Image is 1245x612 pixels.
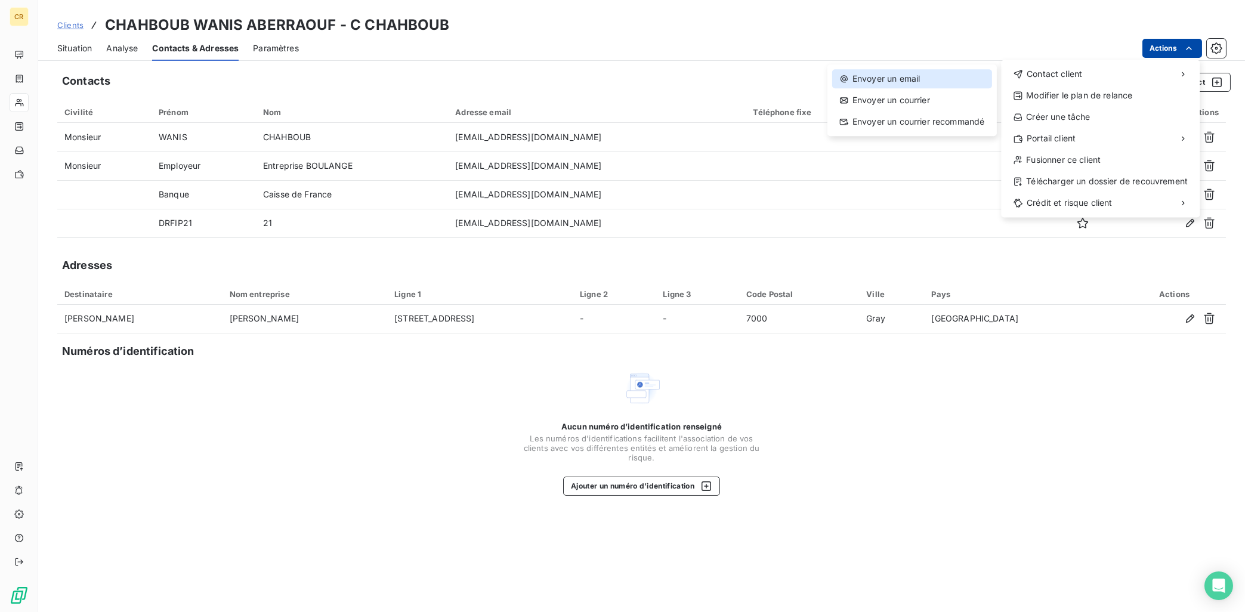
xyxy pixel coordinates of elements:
[1027,197,1112,209] span: Crédit et risque client
[1001,60,1200,218] div: Actions
[832,112,992,131] div: Envoyer un courrier recommandé
[1006,172,1195,191] div: Télécharger un dossier de recouvrement
[1006,86,1195,106] div: Modifier le plan de relance
[1006,108,1195,127] div: Créer une tâche
[832,69,992,88] div: Envoyer un email
[832,91,992,110] div: Envoyer un courrier
[1027,133,1076,145] span: Portail client
[1006,151,1195,170] div: Fusionner ce client
[1027,69,1082,81] span: Contact client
